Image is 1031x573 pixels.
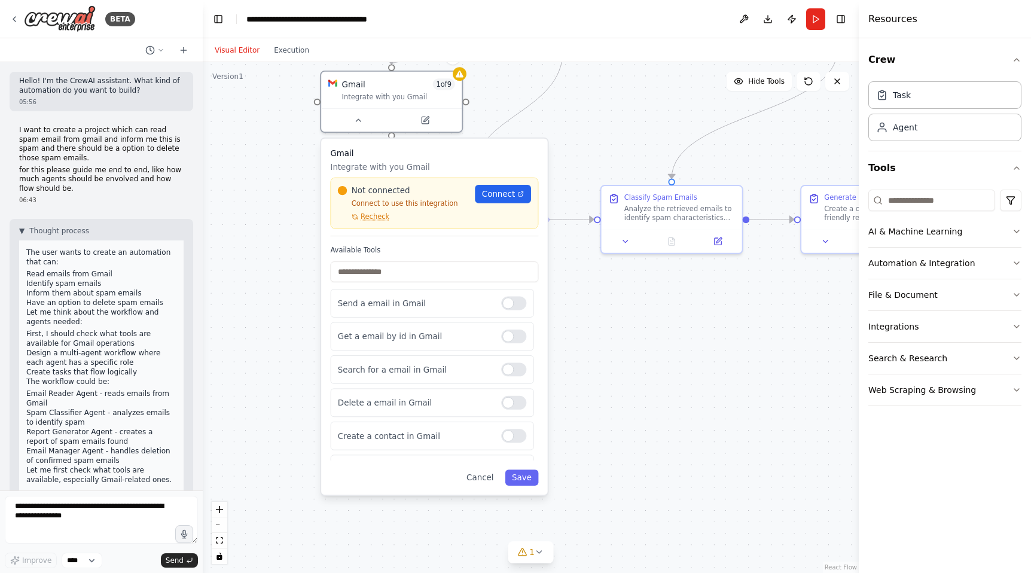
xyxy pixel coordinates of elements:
[26,307,176,327] p: Let me think about the workflow and agents needed:
[330,148,538,159] h3: Gmail
[475,185,531,203] a: Connect
[26,389,176,408] li: Email Reader Agent - reads emails from Gmail
[868,248,1021,279] button: Automation & Integration
[466,50,569,179] g: Edge from a5e88a80-d4e1-46ed-9f5c-f563409d12e1 to 212843c6-345b-46d3-8de9-1229af946db7
[212,502,227,564] div: React Flow controls
[868,311,1021,342] button: Integrations
[338,331,492,342] p: Get a email by id in Gmail
[26,269,176,279] li: Read emails from Gmail
[212,517,227,533] button: zoom out
[648,234,696,248] button: No output available
[212,72,243,81] div: Version 1
[338,397,492,409] p: Delete a email in Gmail
[29,226,89,236] span: Thought process
[210,11,227,28] button: Hide left sidebar
[748,77,785,86] span: Hide Tools
[482,188,515,200] span: Connect
[600,185,743,254] div: Classify Spam EmailsAnalyze the retrieved emails to identify spam characteristics and classify ea...
[868,374,1021,406] button: Web Scraping & Browsing
[19,196,184,205] div: 06:43
[342,92,455,101] div: Integrate with you Gmail
[208,43,267,57] button: Visual Editor
[624,205,735,223] div: Analyze the retrieved emails to identify spam characteristics and classify each email as spam or ...
[460,470,501,486] button: Cancel
[26,408,176,427] li: Spam Classifier Agent - analyzes emails to identify spam
[328,78,337,87] img: Gmail
[26,248,176,267] p: The user wants to create an automation that can:
[26,298,176,307] li: Have an option to delete spam emails
[505,470,539,486] button: Save
[868,12,917,26] h4: Resources
[26,288,176,298] li: Inform them about spam emails
[698,234,737,248] button: Open in side panel
[26,377,176,386] p: The workflow could be:
[212,533,227,548] button: fit view
[161,553,198,568] button: Send
[19,97,184,106] div: 05:56
[529,546,535,558] span: 1
[824,205,935,223] div: Create a comprehensive, user-friendly report about identified spam emails. Include executive summ...
[26,367,176,377] li: Create tasks that flow logically
[22,556,51,565] span: Improve
[174,43,193,57] button: Start a new chat
[105,12,135,26] div: BETA
[19,126,184,163] p: I want to create a project which can read spam email from gmail and inform me this is spam and th...
[5,553,57,568] button: Improve
[824,193,903,202] div: Generate Spam Report
[868,279,1021,310] button: File & Document
[338,199,468,208] p: Connect to use this integration
[330,245,538,254] label: Available Tools
[893,121,917,133] div: Agent
[893,89,911,101] div: Task
[26,446,176,465] li: Email Manager Agent - handles deletion of confirmed spam emails
[825,564,857,571] a: React Flow attribution
[175,525,193,543] button: Click to speak your automation idea
[267,43,316,57] button: Execution
[26,465,176,484] p: Let me first check what tools are available, especially Gmail-related ones.
[868,77,1021,151] div: Crew
[320,71,463,133] div: GmailGmail1of9Integrate with you GmailGmailIntegrate with you GmailNot connectedConnect to use th...
[832,11,849,28] button: Hide right sidebar
[868,343,1021,374] button: Search & Research
[338,430,492,441] p: Create a contact in Gmail
[666,50,843,179] g: Edge from f0f98e92-17e1-4822-9acc-1874a514038d to 1f921ace-5373-4ea0-a3e7-ddd34366d370
[26,329,176,348] li: First, I should check what tools are available for Gmail operations
[141,43,169,57] button: Switch to previous chat
[338,364,492,375] p: Search for a email in Gmail
[24,5,96,32] img: Logo
[19,166,184,194] p: for this please guide me end to end, like how much agents should be envolved and how flow should be.
[550,214,594,225] g: Edge from 212843c6-345b-46d3-8de9-1229af946db7 to 1f921ace-5373-4ea0-a3e7-ddd34366d370
[19,226,25,236] span: ▼
[26,279,176,288] li: Identify spam emails
[868,43,1021,77] button: Crew
[508,541,554,563] button: 1
[166,556,184,565] span: Send
[847,234,896,248] button: No output available
[800,185,943,254] div: Generate Spam ReportCreate a comprehensive, user-friendly report about identified spam emails. In...
[26,348,176,367] li: Design a multi-agent workflow where each agent has a specific role
[246,13,367,25] nav: breadcrumb
[868,216,1021,247] button: AI & Machine Learning
[212,548,227,564] button: toggle interactivity
[868,185,1021,416] div: Tools
[393,114,457,127] button: Open in side panel
[338,297,492,309] p: Send a email in Gmail
[26,427,176,446] li: Report Generator Agent - creates a report of spam emails found
[433,78,455,90] span: Number of enabled actions
[212,502,227,517] button: zoom in
[338,212,389,221] button: Recheck
[868,151,1021,185] button: Tools
[342,78,365,90] div: Gmail
[330,161,538,173] p: Integrate with you Gmail
[727,72,792,91] button: Hide Tools
[19,226,89,236] button: ▼Thought process
[19,77,184,95] p: Hello! I'm the CrewAI assistant. What kind of automation do you want to build?
[445,50,460,65] button: Delete node
[624,193,697,202] div: Classify Spam Emails
[749,214,794,225] g: Edge from 1f921ace-5373-4ea0-a3e7-ddd34366d370 to f51c615e-1518-4940-b179-7b108c3e0e96
[361,212,389,221] span: Recheck
[352,185,410,196] span: Not connected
